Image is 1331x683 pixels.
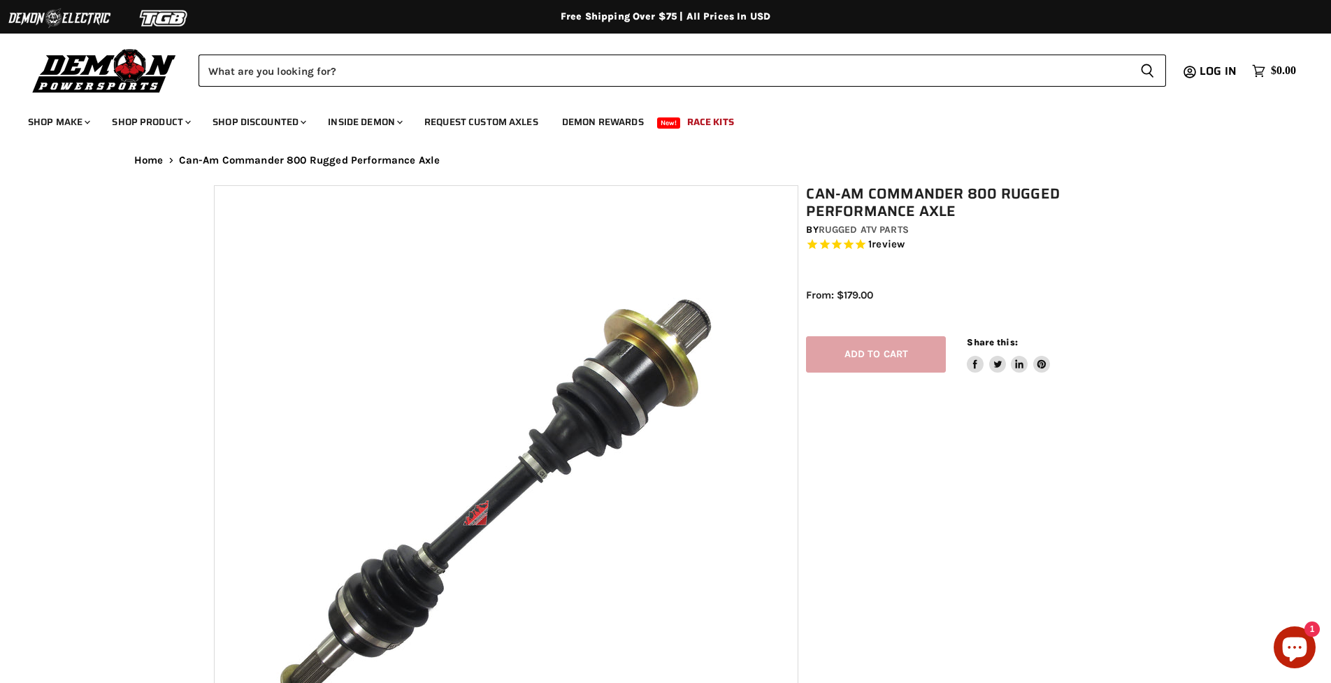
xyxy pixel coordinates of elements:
form: Product [199,55,1166,87]
button: Search [1129,55,1166,87]
img: Demon Powersports [28,45,181,95]
div: by [806,222,1125,238]
span: Can-Am Commander 800 Rugged Performance Axle [179,154,440,166]
div: Free Shipping Over $75 | All Prices In USD [106,10,1225,23]
nav: Breadcrumbs [106,154,1225,166]
a: Request Custom Axles [414,108,549,136]
a: Demon Rewards [552,108,654,136]
a: Inside Demon [317,108,411,136]
a: Race Kits [677,108,744,136]
span: 1 reviews [868,238,905,251]
a: $0.00 [1245,61,1303,81]
h1: Can-Am Commander 800 Rugged Performance Axle [806,185,1125,220]
inbox-online-store-chat: Shopify online store chat [1269,626,1320,672]
ul: Main menu [17,102,1293,136]
a: Shop Product [101,108,199,136]
img: Demon Electric Logo 2 [7,5,112,31]
a: Home [134,154,164,166]
a: Rugged ATV Parts [819,224,909,236]
a: Shop Make [17,108,99,136]
span: Rated 5.0 out of 5 stars 1 reviews [806,238,1125,252]
input: Search [199,55,1129,87]
img: TGB Logo 2 [112,5,217,31]
span: Share this: [967,337,1017,347]
span: review [872,238,905,251]
a: Shop Discounted [202,108,315,136]
span: From: $179.00 [806,289,873,301]
a: Log in [1193,65,1245,78]
span: New! [657,117,681,129]
span: $0.00 [1271,64,1296,78]
aside: Share this: [967,336,1050,373]
span: Log in [1200,62,1237,80]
